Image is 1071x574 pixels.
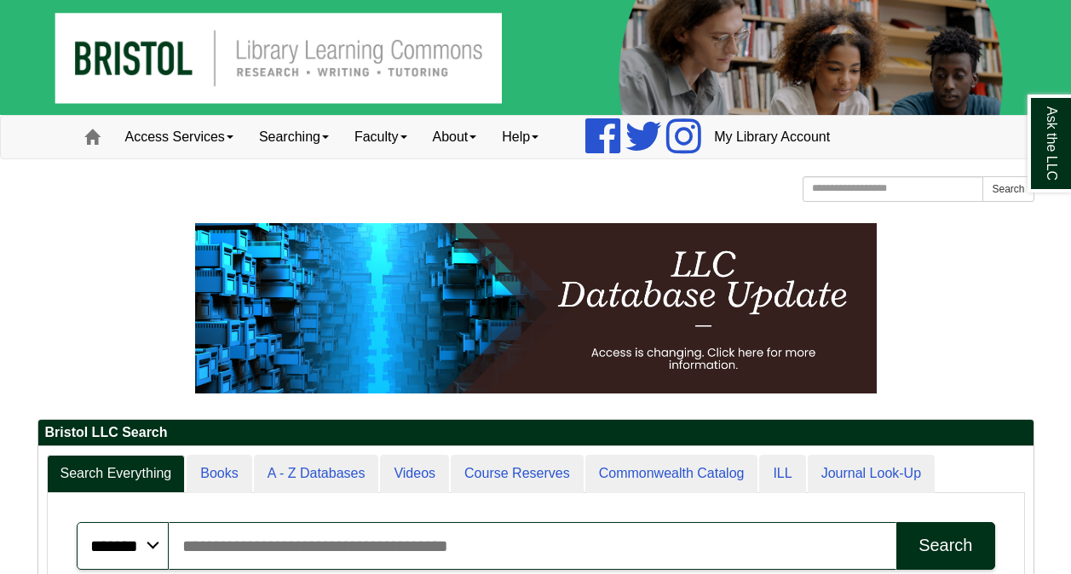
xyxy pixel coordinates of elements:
[896,522,994,570] button: Search
[380,455,449,493] a: Videos
[342,116,420,158] a: Faculty
[195,223,877,393] img: HTML tutorial
[187,455,251,493] a: Books
[47,455,186,493] a: Search Everything
[420,116,490,158] a: About
[918,536,972,555] div: Search
[489,116,551,158] a: Help
[982,176,1034,202] button: Search
[112,116,246,158] a: Access Services
[451,455,584,493] a: Course Reserves
[759,455,805,493] a: ILL
[246,116,342,158] a: Searching
[701,116,843,158] a: My Library Account
[254,455,379,493] a: A - Z Databases
[38,420,1034,446] h2: Bristol LLC Search
[808,455,935,493] a: Journal Look-Up
[585,455,758,493] a: Commonwealth Catalog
